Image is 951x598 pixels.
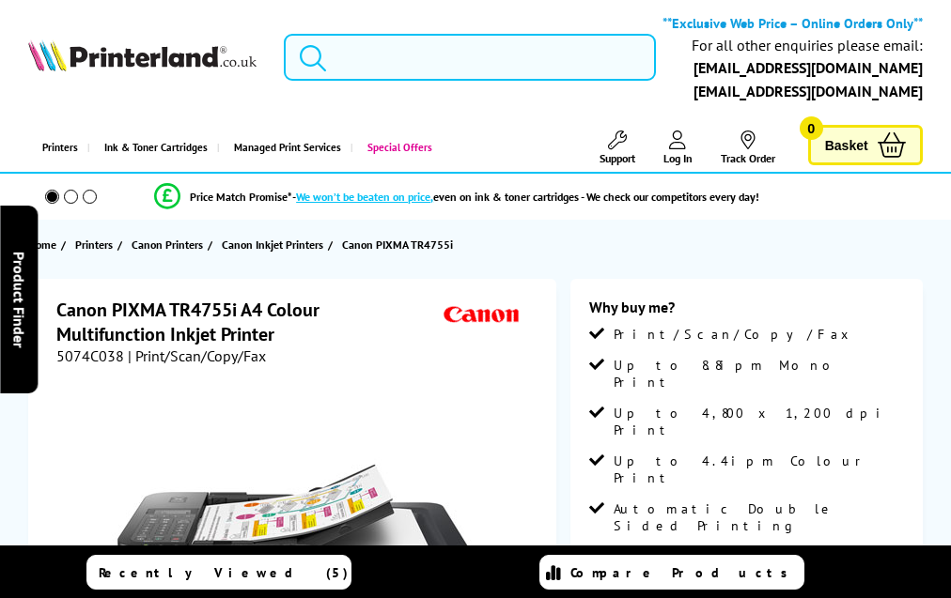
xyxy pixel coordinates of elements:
[28,39,256,71] img: Printerland Logo
[825,132,868,158] span: Basket
[694,82,923,100] a: [EMAIL_ADDRESS][DOMAIN_NAME]
[539,555,804,590] a: Compare Products
[222,235,323,254] span: Canon Inkjet Printers
[28,124,87,172] a: Printers
[28,235,56,254] span: Home
[692,37,923,54] div: For all other enquiries please email:
[351,124,442,172] a: Special Offers
[132,235,208,254] a: Canon Printers
[342,238,453,252] span: Canon PIXMA TR4755i
[190,190,292,204] span: Price Match Promise*
[9,180,904,213] li: modal_Promise
[296,190,433,204] span: We won’t be beaten on price,
[28,235,61,254] a: Home
[75,235,113,254] span: Printers
[28,39,256,75] a: Printerland Logo
[87,124,217,172] a: Ink & Toner Cartridges
[614,500,904,534] span: Automatic Double Sided Printing
[614,357,904,391] span: Up to 8.8ipm Mono Print
[56,346,124,365] span: 5074C038
[600,151,635,165] span: Support
[222,235,328,254] a: Canon Inkjet Printers
[9,251,28,347] span: Product Finder
[104,124,208,172] span: Ink & Toner Cartridges
[663,151,693,165] span: Log In
[86,555,351,590] a: Recently Viewed (5)
[614,452,904,486] span: Up to 4.4ipm Colour Print
[614,326,855,343] span: Print/Scan/Copy/Fax
[99,564,349,581] span: Recently Viewed (5)
[600,130,635,165] a: Support
[721,130,775,165] a: Track Order
[663,14,923,32] b: **Exclusive Web Price – Online Orders Only**
[75,235,117,254] a: Printers
[589,298,904,326] div: Why buy me?
[128,346,266,365] span: | Print/Scan/Copy/Fax
[694,58,923,77] a: [EMAIL_ADDRESS][DOMAIN_NAME]
[217,124,351,172] a: Managed Print Services
[132,235,203,254] span: Canon Printers
[439,298,525,332] img: Canon
[663,130,693,165] a: Log In
[292,190,759,204] div: - even on ink & toner cartridges - We check our competitors every day!
[808,125,923,165] a: Basket 0
[800,116,823,140] span: 0
[570,564,798,581] span: Compare Products
[614,405,904,438] span: Up to 4,800 x 1,200 dpi Print
[56,298,439,346] h1: Canon PIXMA TR4755i A4 Colour Multifunction Inkjet Printer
